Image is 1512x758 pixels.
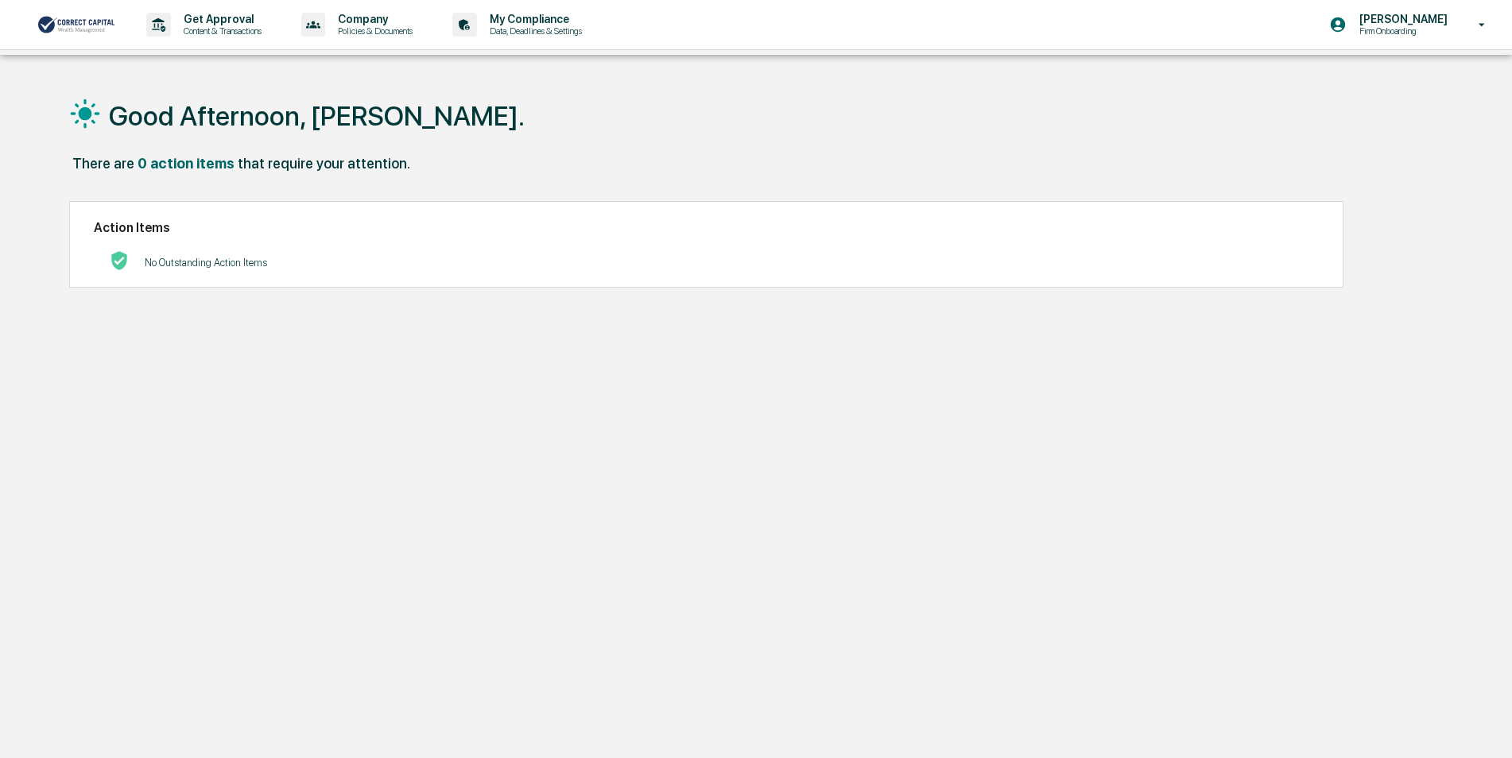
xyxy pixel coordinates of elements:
[238,155,410,172] div: that require your attention.
[110,251,129,270] img: No Actions logo
[109,100,525,132] h1: Good Afternoon, [PERSON_NAME].
[138,155,235,172] div: 0 action items
[94,220,1319,235] h2: Action Items
[72,155,134,172] div: There are
[145,257,267,269] p: No Outstanding Action Items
